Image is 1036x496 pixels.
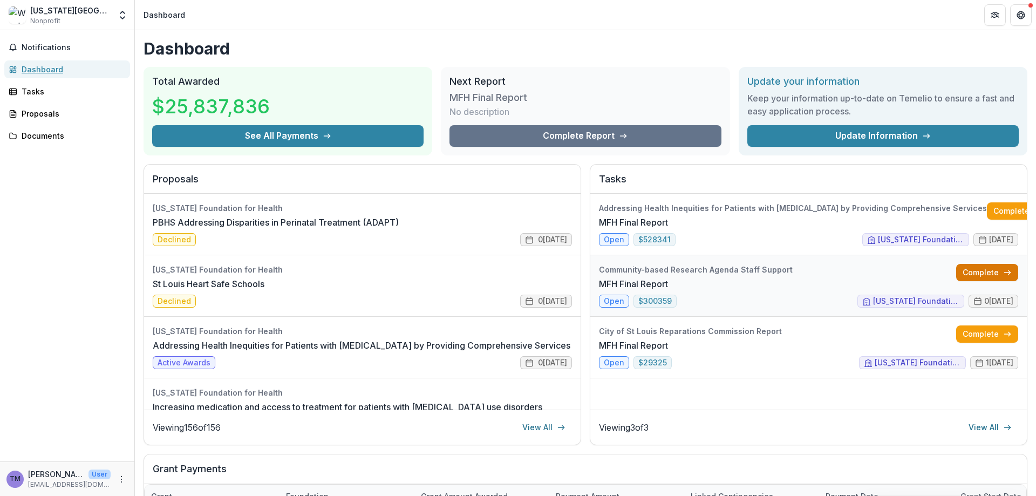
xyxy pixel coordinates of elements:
div: Tanya Madden [10,475,21,483]
button: See All Payments [152,125,424,147]
a: View All [962,419,1018,436]
h2: Update your information [747,76,1019,87]
button: Notifications [4,39,130,56]
p: [PERSON_NAME] [28,468,84,480]
p: No description [449,105,509,118]
span: Notifications [22,43,126,52]
button: More [115,473,128,486]
div: Dashboard [144,9,185,21]
a: View All [516,419,572,436]
h3: $25,837,836 [152,92,270,121]
div: Proposals [22,108,121,119]
div: Documents [22,130,121,141]
a: Tasks [4,83,130,100]
a: Update Information [747,125,1019,147]
a: Addressing Health Inequities for Patients with [MEDICAL_DATA] by Providing Comprehensive Services [153,339,570,352]
button: Open entity switcher [115,4,130,26]
a: MFH Final Report [599,339,668,352]
button: Get Help [1010,4,1032,26]
a: Proposals [4,105,130,123]
p: Viewing 156 of 156 [153,421,221,434]
img: Washington University [9,6,26,24]
div: Dashboard [22,64,121,75]
p: Viewing 3 of 3 [599,421,649,434]
h3: Keep your information up-to-date on Temelio to ensure a fast and easy application process. [747,92,1019,118]
a: St Louis Heart Safe Schools [153,277,264,290]
span: Nonprofit [30,16,60,26]
a: Complete [956,264,1018,281]
h1: Dashboard [144,39,1027,58]
h2: Proposals [153,173,572,194]
p: User [88,470,111,479]
h3: MFH Final Report [449,92,530,104]
button: Partners [984,4,1006,26]
a: Documents [4,127,130,145]
a: MFH Final Report [599,277,668,290]
a: Complete [956,325,1018,343]
h2: Tasks [599,173,1018,194]
div: [US_STATE][GEOGRAPHIC_DATA] [30,5,111,16]
a: PBHS Addressing Disparities in Perinatal Treatment (ADAPT) [153,216,399,229]
a: Dashboard [4,60,130,78]
nav: breadcrumb [139,7,189,23]
div: Tasks [22,86,121,97]
a: Increasing medication and access to treatment for patients with [MEDICAL_DATA] use disorders [153,400,542,413]
h2: Next Report [449,76,721,87]
a: MFH Final Report [599,216,668,229]
p: [EMAIL_ADDRESS][DOMAIN_NAME] [28,480,111,490]
h2: Grant Payments [153,463,1018,484]
a: Complete Report [449,125,721,147]
h2: Total Awarded [152,76,424,87]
